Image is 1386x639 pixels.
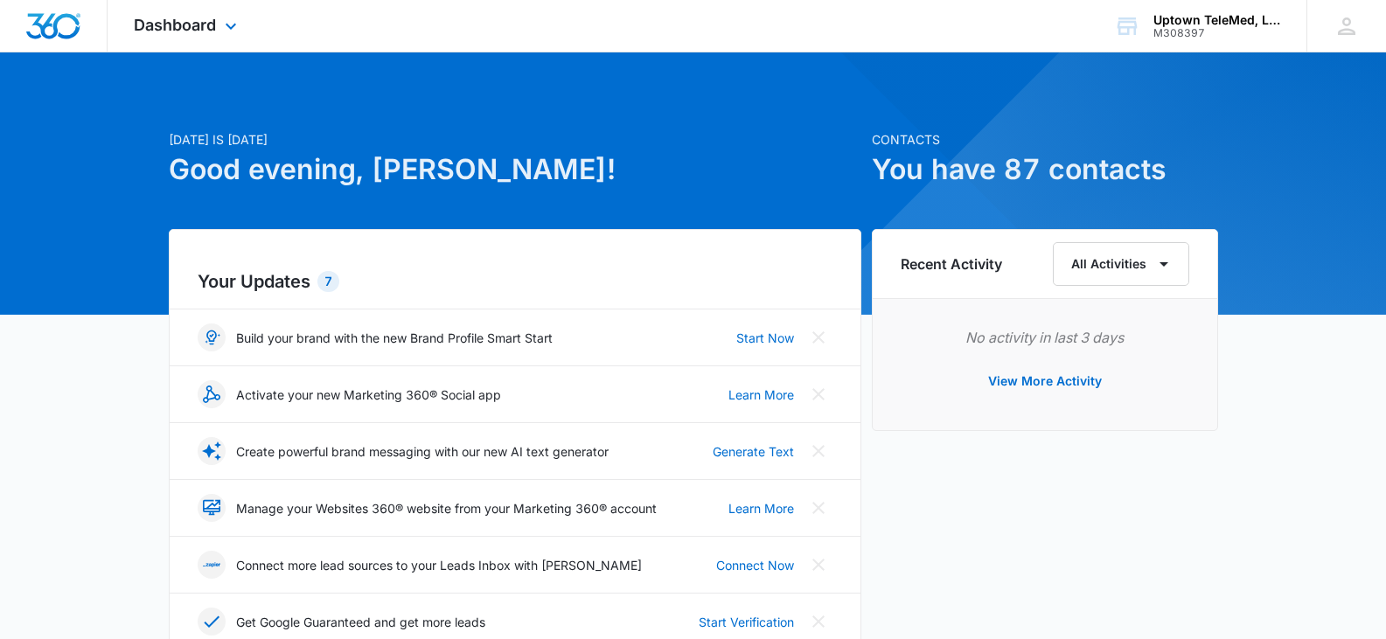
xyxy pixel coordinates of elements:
button: Close [804,494,832,522]
div: 7 [317,271,339,292]
p: Build your brand with the new Brand Profile Smart Start [236,329,553,347]
a: Connect Now [716,556,794,574]
button: View More Activity [971,360,1119,402]
button: Close [804,437,832,465]
p: Connect more lead sources to your Leads Inbox with [PERSON_NAME] [236,556,642,574]
p: Create powerful brand messaging with our new AI text generator [236,442,609,461]
button: Close [804,380,832,408]
div: account id [1153,27,1281,39]
button: Close [804,551,832,579]
h6: Recent Activity [901,254,1002,274]
a: Generate Text [713,442,794,461]
h1: You have 87 contacts [872,149,1218,191]
p: Manage your Websites 360® website from your Marketing 360® account [236,499,657,517]
button: All Activities [1053,242,1189,286]
a: Learn More [728,385,794,404]
p: No activity in last 3 days [901,327,1189,348]
a: Learn More [728,499,794,517]
span: Dashboard [134,16,216,34]
a: Start Verification [699,613,794,631]
p: [DATE] is [DATE] [169,130,861,149]
p: Get Google Guaranteed and get more leads [236,613,485,631]
div: account name [1153,13,1281,27]
p: Contacts [872,130,1218,149]
h1: Good evening, [PERSON_NAME]! [169,149,861,191]
button: Close [804,608,832,636]
h2: Your Updates [198,268,832,295]
p: Activate your new Marketing 360® Social app [236,385,501,404]
button: Close [804,323,832,351]
a: Start Now [736,329,794,347]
